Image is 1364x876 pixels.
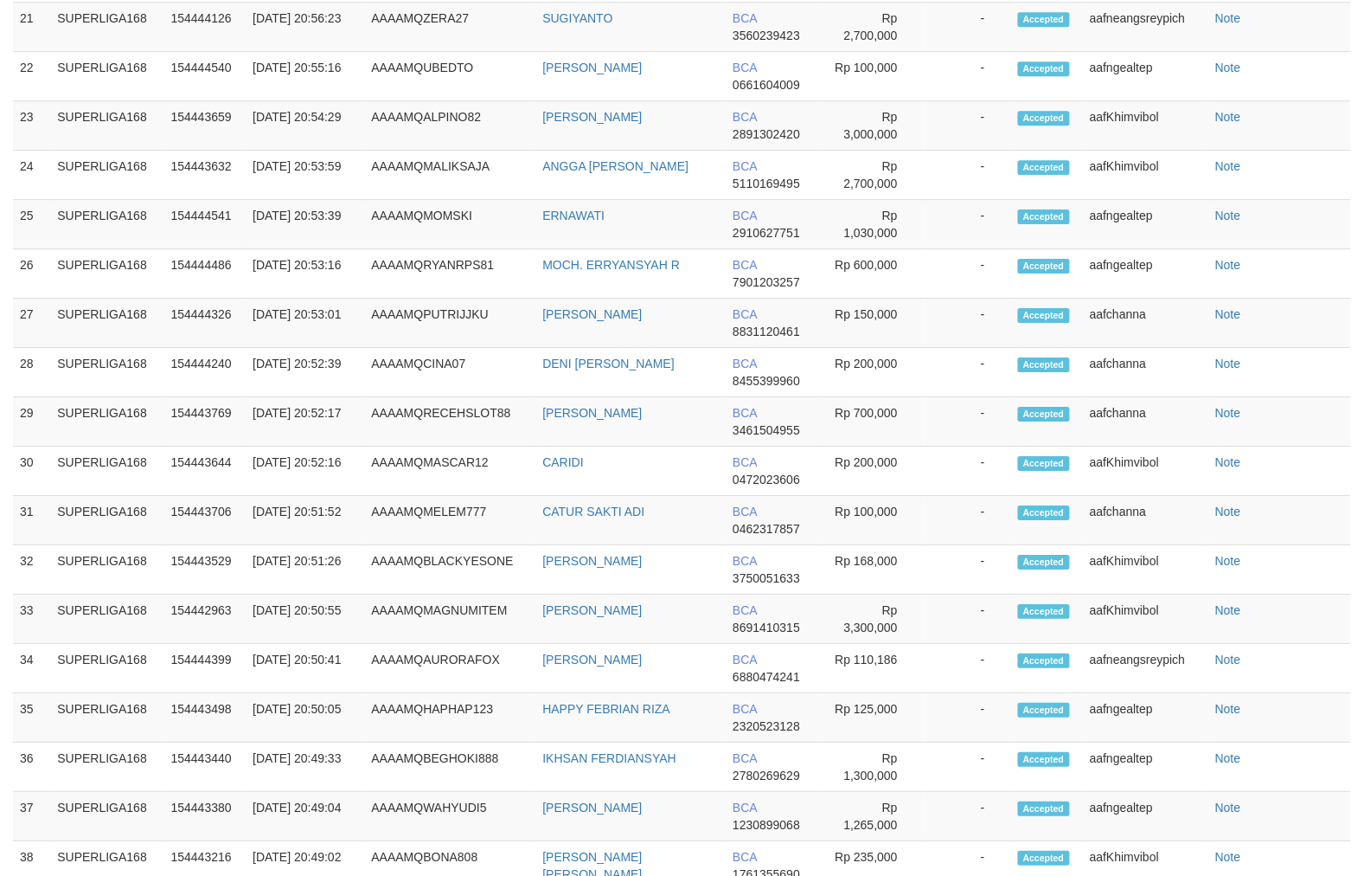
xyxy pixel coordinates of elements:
td: [DATE] 20:52:17 [246,397,364,447]
span: Accepted [1018,407,1070,422]
span: BCA [733,11,757,25]
td: aafchanna [1083,496,1208,545]
td: 28 [13,348,50,397]
span: Accepted [1018,604,1070,619]
span: 2910627751 [733,226,800,240]
span: 7901203257 [733,275,800,289]
span: 3560239423 [733,29,800,42]
span: BCA [733,159,757,173]
td: 36 [13,743,50,792]
span: 3461504955 [733,423,800,437]
td: - [924,644,1011,693]
td: - [924,249,1011,299]
span: Accepted [1018,802,1070,816]
td: SUPERLIGA168 [50,595,163,644]
span: 2780269629 [733,769,800,783]
td: 154443632 [164,151,247,200]
a: Note [1215,505,1241,519]
td: - [924,299,1011,348]
td: Rp 2,700,000 [821,3,924,52]
td: [DATE] 20:53:16 [246,249,364,299]
span: Accepted [1018,506,1070,520]
a: DENI [PERSON_NAME] [542,357,674,370]
td: 154443769 [164,397,247,447]
td: 29 [13,397,50,447]
a: Note [1215,110,1241,124]
td: aafKhimvibol [1083,101,1208,151]
span: 2891302420 [733,127,800,141]
a: [PERSON_NAME] [542,554,642,568]
td: 154443644 [164,447,247,496]
td: AAAAMQCINA07 [365,348,536,397]
td: 32 [13,545,50,595]
a: Note [1215,702,1241,716]
td: 154444541 [164,200,247,249]
td: 154444240 [164,348,247,397]
td: SUPERLIGA168 [50,545,163,595]
a: [PERSON_NAME] [542,603,642,617]
td: aafngealtep [1083,693,1208,743]
td: Rp 200,000 [821,348,924,397]
span: 0472023606 [733,473,800,486]
td: AAAAMQMASCAR12 [365,447,536,496]
td: SUPERLIGA168 [50,743,163,792]
td: AAAAMQMOMSKI [365,200,536,249]
td: [DATE] 20:50:55 [246,595,364,644]
span: Accepted [1018,851,1070,866]
td: [DATE] 20:52:16 [246,447,364,496]
td: 154443706 [164,496,247,545]
a: Note [1215,751,1241,765]
td: Rp 110,186 [821,644,924,693]
span: 0661604009 [733,78,800,92]
a: [PERSON_NAME] [542,61,642,74]
td: 30 [13,447,50,496]
td: 154443498 [164,693,247,743]
span: BCA [733,653,757,667]
td: [DATE] 20:49:04 [246,792,364,841]
span: BCA [733,751,757,765]
td: 154444486 [164,249,247,299]
td: SUPERLIGA168 [50,397,163,447]
span: Accepted [1018,160,1070,175]
a: HAPPY FEBRIAN RIZA [542,702,670,716]
td: AAAAMQRYANRPS81 [365,249,536,299]
a: Note [1215,11,1241,25]
td: aafngealtep [1083,249,1208,299]
td: 154444126 [164,3,247,52]
td: 154443380 [164,792,247,841]
td: [DATE] 20:51:26 [246,545,364,595]
td: AAAAMQWAHYUDI5 [365,792,536,841]
td: [DATE] 20:56:23 [246,3,364,52]
td: - [924,101,1011,151]
td: 154443529 [164,545,247,595]
td: - [924,151,1011,200]
td: SUPERLIGA168 [50,52,163,101]
td: [DATE] 20:54:29 [246,101,364,151]
td: - [924,743,1011,792]
span: Accepted [1018,555,1070,570]
a: Note [1215,209,1241,222]
a: Note [1215,258,1241,272]
span: BCA [733,455,757,469]
td: - [924,447,1011,496]
span: 8691410315 [733,621,800,634]
td: 154444326 [164,299,247,348]
td: 22 [13,52,50,101]
td: Rp 1,265,000 [821,792,924,841]
a: Note [1215,357,1241,370]
td: SUPERLIGA168 [50,151,163,200]
span: BCA [733,801,757,815]
a: [PERSON_NAME] [542,110,642,124]
span: Accepted [1018,703,1070,718]
td: Rp 200,000 [821,447,924,496]
td: - [924,693,1011,743]
td: SUPERLIGA168 [50,447,163,496]
td: aafKhimvibol [1083,447,1208,496]
td: 27 [13,299,50,348]
td: aafchanna [1083,397,1208,447]
a: Note [1215,159,1241,173]
td: - [924,348,1011,397]
a: [PERSON_NAME] [542,307,642,321]
td: 154443659 [164,101,247,151]
span: BCA [733,603,757,617]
